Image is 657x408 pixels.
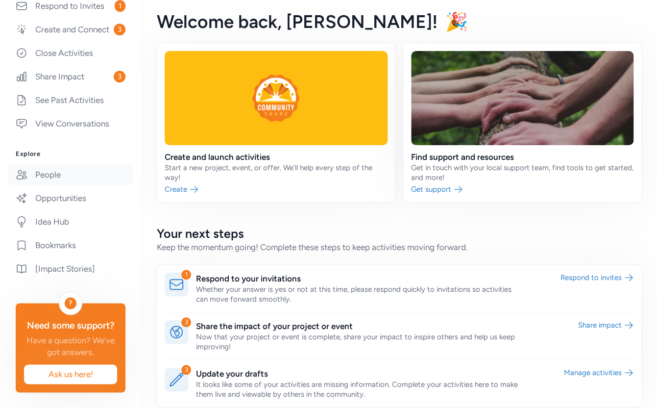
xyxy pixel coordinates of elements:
a: View Conversations [8,113,133,134]
button: Ask us here! [24,364,118,384]
span: 3 [114,71,125,82]
h3: Explore [16,150,125,158]
a: [Impact Stories] [8,258,133,280]
a: See Past Activities [8,89,133,111]
a: People [8,164,133,185]
a: Idea Hub [8,211,133,232]
a: Create and Connect3 [8,19,133,40]
span: 🎉 [445,11,468,32]
div: 3 [181,365,191,375]
a: Bookmarks [8,234,133,256]
h2: Your next steps [157,226,641,241]
a: Close Activities [8,42,133,64]
div: ? [65,297,76,309]
span: Welcome back , [PERSON_NAME]! [157,11,438,32]
div: Keep the momentum going! Complete these steps to keep activities moving forward. [157,241,641,253]
div: 3 [181,317,191,327]
div: Have a question? We've got answers. [24,334,118,358]
div: Need some support? [24,319,118,332]
span: Ask us here! [32,368,109,380]
a: Opportunities [8,187,133,209]
span: 3 [114,24,125,35]
div: 1 [181,270,191,280]
a: Share Impact3 [8,66,133,87]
